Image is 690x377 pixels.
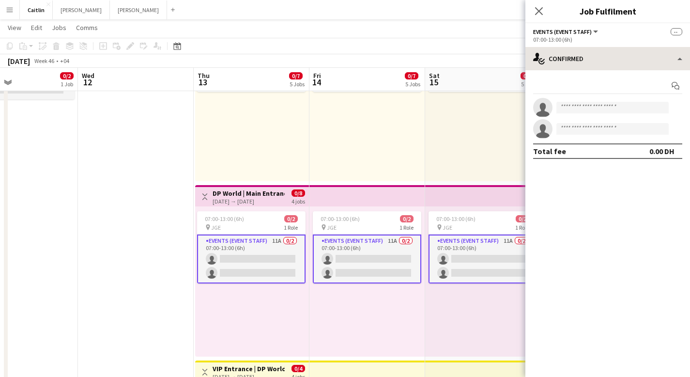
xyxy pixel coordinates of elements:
div: [DATE] → [DATE] [213,198,285,205]
span: Events (Event Staff) [533,28,592,35]
span: 0/7 [405,72,418,79]
div: [DATE] [8,56,30,66]
span: 0/2 [516,215,529,222]
app-card-role: Events (Event Staff)11A0/207:00-13:00 (6h) [429,235,537,283]
span: 15 [428,77,440,88]
div: 4 jobs [291,197,305,205]
div: Total fee [533,146,566,156]
span: 0/4 [291,365,305,372]
button: [PERSON_NAME] [110,0,167,19]
span: 07:00-13:00 (6h) [436,215,475,222]
span: 1 Role [399,224,414,231]
button: Caitlin [20,0,53,19]
span: Sat [429,71,440,80]
h3: DP World | Main Entrance | [DATE]-[DATE] | JGE [213,189,285,198]
span: JGE [443,224,452,231]
span: Thu [198,71,210,80]
a: Edit [27,21,46,34]
h3: Job Fulfilment [525,5,690,17]
span: View [8,23,21,32]
app-job-card: 07:00-13:00 (6h)0/2 JGE1 RoleEvents (Event Staff)11A0/207:00-13:00 (6h) [197,211,306,283]
span: Wed [82,71,94,80]
a: Comms [72,21,102,34]
span: 0/7 [289,72,303,79]
app-job-card: 07:00-13:00 (6h)0/2 JGE1 RoleEvents (Event Staff)11A0/207:00-13:00 (6h) [313,211,421,283]
div: 5 Jobs [521,80,536,88]
div: 5 Jobs [290,80,305,88]
span: 0/2 [284,215,298,222]
span: 0/2 [60,72,74,79]
div: 5 Jobs [405,80,420,88]
span: 1 Role [284,224,298,231]
span: JGE [211,224,221,231]
div: Confirmed [525,47,690,70]
h3: VIP Entrance | DP World | [DATE]-[DATE] |JGE [213,364,285,373]
app-card-role: Events (Event Staff)11A0/207:00-13:00 (6h) [197,235,306,283]
span: 1 Role [515,224,529,231]
span: 0/2 [400,215,414,222]
app-job-card: 07:00-13:00 (6h)0/2 JGE1 RoleEvents (Event Staff)11A0/207:00-13:00 (6h) [429,211,537,283]
div: +04 [60,57,69,64]
a: View [4,21,25,34]
span: JGE [327,224,337,231]
span: Week 46 [32,57,56,64]
span: Edit [31,23,42,32]
div: 1 Job [61,80,73,88]
span: 0/8 [291,189,305,197]
span: 14 [312,77,321,88]
a: Jobs [48,21,70,34]
span: Jobs [52,23,66,32]
span: Comms [76,23,98,32]
span: Fri [313,71,321,80]
span: -- [671,28,682,35]
button: Events (Event Staff) [533,28,599,35]
span: 12 [80,77,94,88]
span: 13 [196,77,210,88]
span: 0/7 [521,72,534,79]
app-card-role: Events (Event Staff)11A0/207:00-13:00 (6h) [313,235,421,283]
button: [PERSON_NAME] [53,0,110,19]
span: 07:00-13:00 (6h) [321,215,360,222]
div: 07:00-13:00 (6h) [533,36,682,43]
span: 07:00-13:00 (6h) [205,215,244,222]
div: 0.00 DH [649,146,675,156]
